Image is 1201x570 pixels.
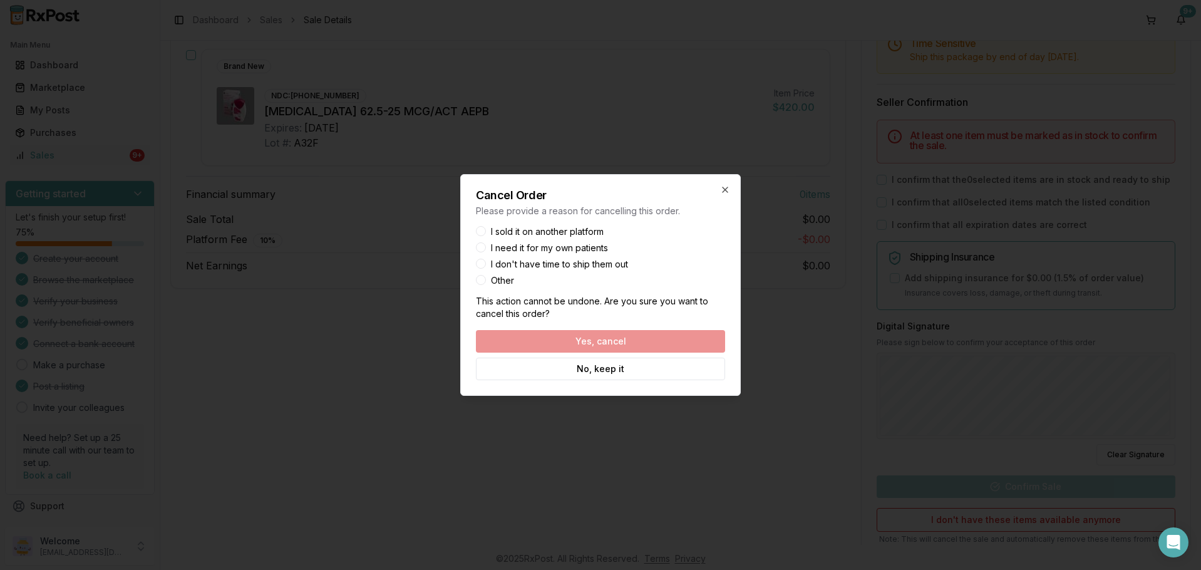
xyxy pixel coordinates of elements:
label: I sold it on another platform [491,227,604,236]
p: Please provide a reason for cancelling this order. [476,205,725,217]
h2: Cancel Order [476,190,725,201]
label: I don't have time to ship them out [491,260,628,269]
button: No, keep it [476,358,725,380]
label: I need it for my own patients [491,244,608,252]
label: Other [491,276,514,285]
p: This action cannot be undone. Are you sure you want to cancel this order? [476,295,725,320]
